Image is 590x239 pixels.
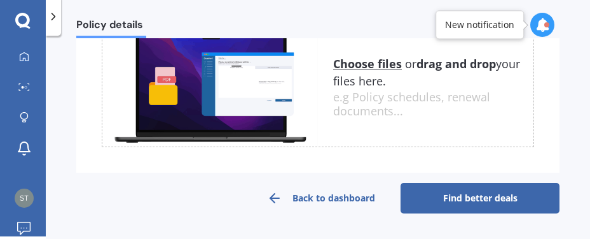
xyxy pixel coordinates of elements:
[416,56,496,71] b: drag and drop
[242,183,401,214] a: Back to dashboard
[76,18,146,36] span: Policy details
[15,189,34,208] img: d469053e568e75895a8915a60657bbf4
[333,56,402,71] u: Choose files
[333,91,533,118] div: e.g Policy schedules, renewal documents...
[102,27,318,147] img: upload.de96410c8ce839c3fdd5.gif
[445,18,514,31] div: New notification
[333,56,520,89] span: or your files here.
[401,183,559,214] a: Find better deals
